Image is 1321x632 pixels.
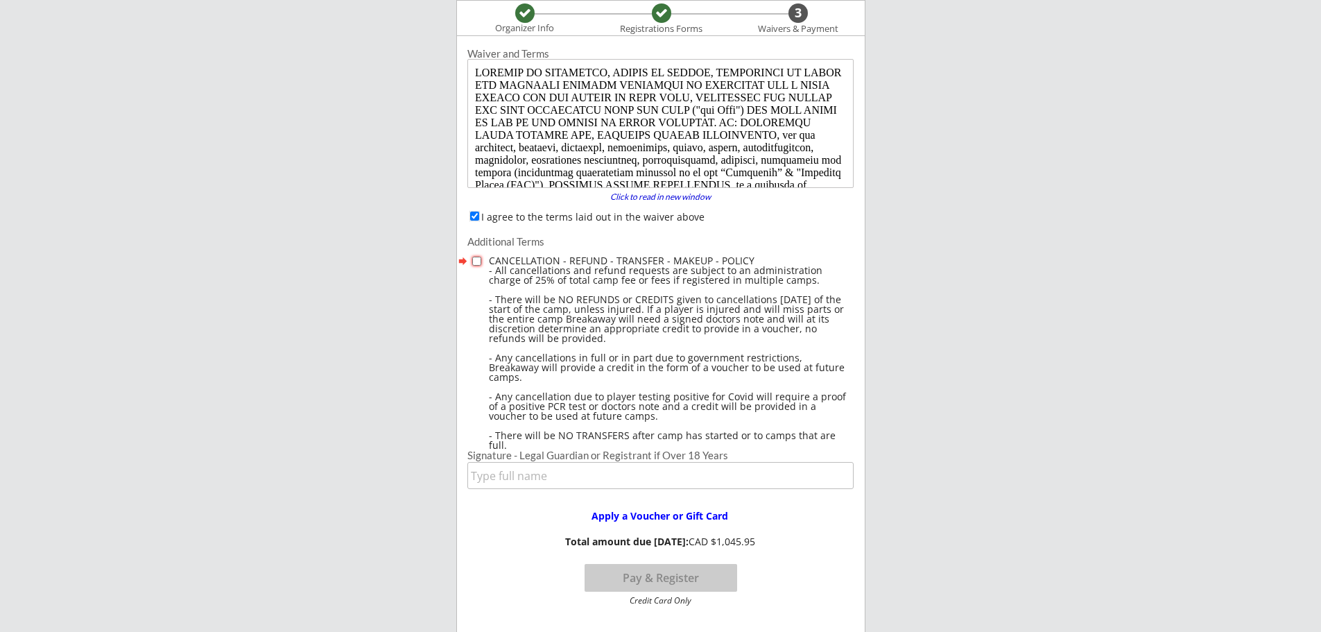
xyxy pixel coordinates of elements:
div: Organizer Info [487,23,563,34]
div: 3 [788,6,808,21]
div: Waiver and Terms [467,49,854,59]
button: forward [457,254,469,268]
div: CAD $1,045.95 [565,536,756,548]
a: Click to read in new window [602,193,720,204]
div: Registrations Forms [614,24,709,35]
div: Waivers & Payment [750,24,846,35]
button: Pay & Register [585,564,737,592]
div: Apply a Voucher or Gift Card [571,511,750,521]
div: Click to read in new window [602,193,720,201]
input: Type full name [467,462,854,489]
div: Signature - Legal Guardian or Registrant if Over 18 Years [467,450,854,461]
div: Additional Terms [467,237,854,247]
label: I agree to the terms laid out in the waiver above [481,210,705,223]
div: CANCELLATION - REFUND - TRANSFER - MAKEUP - POLICY - All cancellations and refund requests are su... [489,256,854,450]
div: Credit Card Only [590,597,731,605]
strong: Total amount due [DATE]: [565,535,689,548]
